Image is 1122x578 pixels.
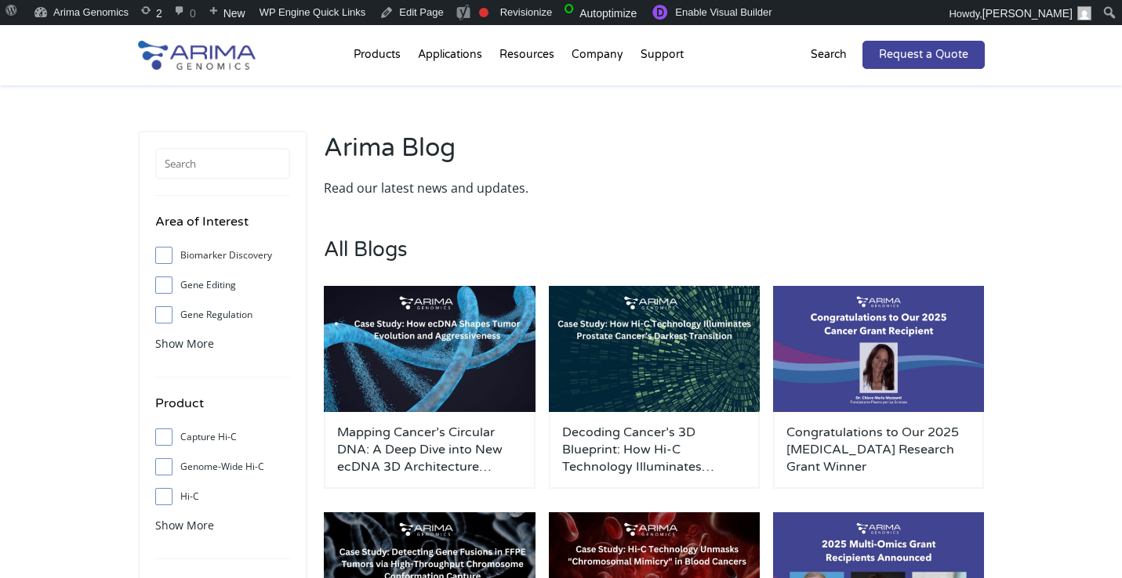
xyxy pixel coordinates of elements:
[479,8,488,17] div: Focus keyphrase not set
[155,273,290,297] label: Gene Editing
[324,286,536,413] img: Arima-March-Blog-Post-Banner-4-500x300.jpg
[549,286,761,413] img: Arima-March-Blog-Post-Banner-3-500x300.jpg
[155,455,290,479] label: Genome-Wide Hi-C
[862,41,985,69] a: Request a Quote
[138,41,256,70] img: Arima-Genomics-logo
[155,148,290,179] input: Search
[562,424,747,475] a: Decoding Cancer’s 3D Blueprint: How Hi-C Technology Illuminates [MEDICAL_DATA] Cancer’s Darkest T...
[324,237,984,286] h3: All Blogs
[155,303,290,327] label: Gene Regulation
[155,393,290,425] h4: Product
[786,424,971,475] a: Congratulations to Our 2025 [MEDICAL_DATA] Research Grant Winner
[155,244,290,267] label: Biomarker Discovery
[773,286,985,413] img: genome-assembly-grant-2025-500x300.png
[324,131,646,178] h2: Arima Blog
[155,336,214,351] span: Show More
[324,178,646,198] p: Read our latest news and updates.
[155,425,290,449] label: Capture Hi-C
[337,424,522,475] a: Mapping Cancer’s Circular DNA: A Deep Dive into New ecDNA 3D Architecture Research
[155,518,214,533] span: Show More
[982,7,1073,20] span: [PERSON_NAME]
[155,211,290,244] h4: Area of Interest
[811,45,847,65] p: Search
[155,485,290,508] label: Hi-C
